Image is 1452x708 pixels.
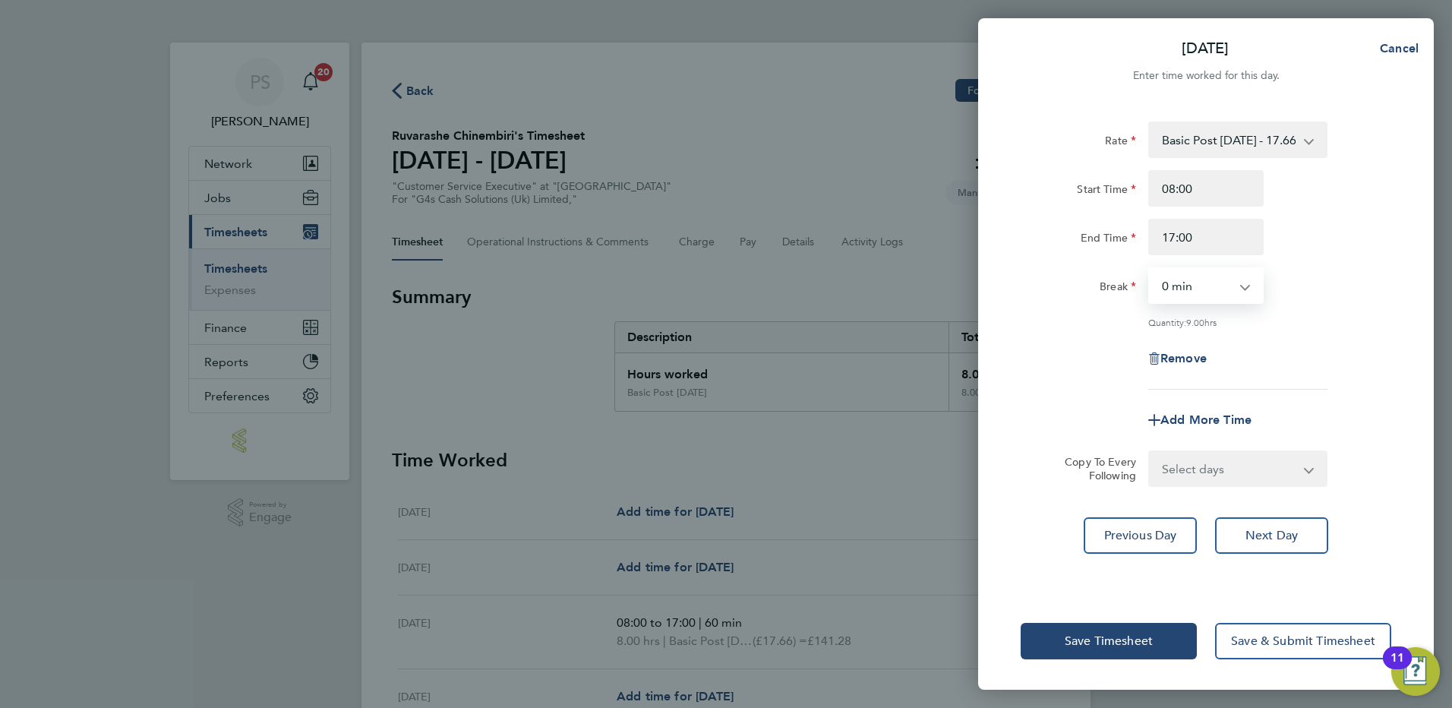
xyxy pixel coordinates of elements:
span: Previous Day [1104,528,1177,543]
input: E.g. 18:00 [1148,219,1264,255]
div: Enter time worked for this day. [978,67,1434,85]
span: Cancel [1375,41,1419,55]
label: Start Time [1077,182,1136,201]
span: Add More Time [1160,412,1252,427]
label: End Time [1081,231,1136,249]
div: Quantity: hrs [1148,316,1327,328]
span: Next Day [1245,528,1298,543]
button: Remove [1148,352,1207,365]
span: Save & Submit Timesheet [1231,634,1375,649]
input: E.g. 08:00 [1148,170,1264,207]
span: Save Timesheet [1065,634,1153,649]
button: Save Timesheet [1021,623,1197,659]
button: Add More Time [1148,414,1252,426]
p: [DATE] [1182,38,1229,59]
button: Next Day [1215,517,1328,554]
button: Previous Day [1084,517,1197,554]
label: Copy To Every Following [1053,455,1136,482]
button: Save & Submit Timesheet [1215,623,1391,659]
label: Break [1100,280,1136,298]
span: Remove [1160,351,1207,365]
button: Cancel [1356,33,1434,64]
div: 11 [1390,658,1404,678]
button: Open Resource Center, 11 new notifications [1391,647,1440,696]
span: 9.00 [1186,316,1204,328]
label: Rate [1105,134,1136,152]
